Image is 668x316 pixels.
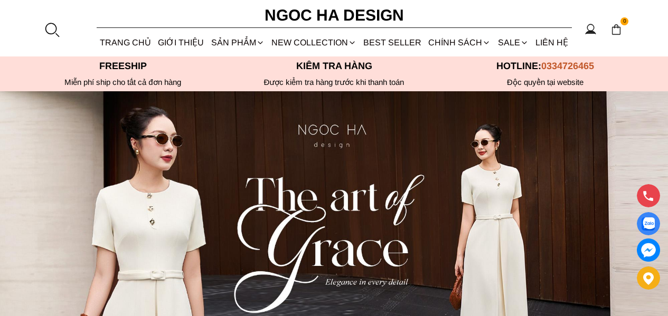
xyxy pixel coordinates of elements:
img: Display image [642,217,655,231]
a: GIỚI THIỆU [155,28,208,56]
a: TRANG CHỦ [97,28,155,56]
span: 0334726465 [541,61,594,71]
a: Display image [637,212,660,235]
h6: Độc quyền tại website [440,78,651,87]
p: Được kiểm tra hàng trước khi thanh toán [229,78,440,87]
p: Hotline: [440,61,651,72]
div: Chính sách [425,28,494,56]
a: NEW COLLECTION [268,28,360,56]
img: img-CART-ICON-ksit0nf1 [610,24,622,35]
a: BEST SELLER [360,28,425,56]
font: Kiểm tra hàng [296,61,372,71]
div: Miễn phí ship cho tất cả đơn hàng [17,78,229,87]
a: messenger [637,238,660,262]
div: SẢN PHẨM [208,28,268,56]
a: LIÊN HỆ [532,28,571,56]
p: Freeship [17,61,229,72]
span: 0 [620,17,629,26]
a: SALE [494,28,532,56]
a: Ngoc Ha Design [255,3,413,28]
